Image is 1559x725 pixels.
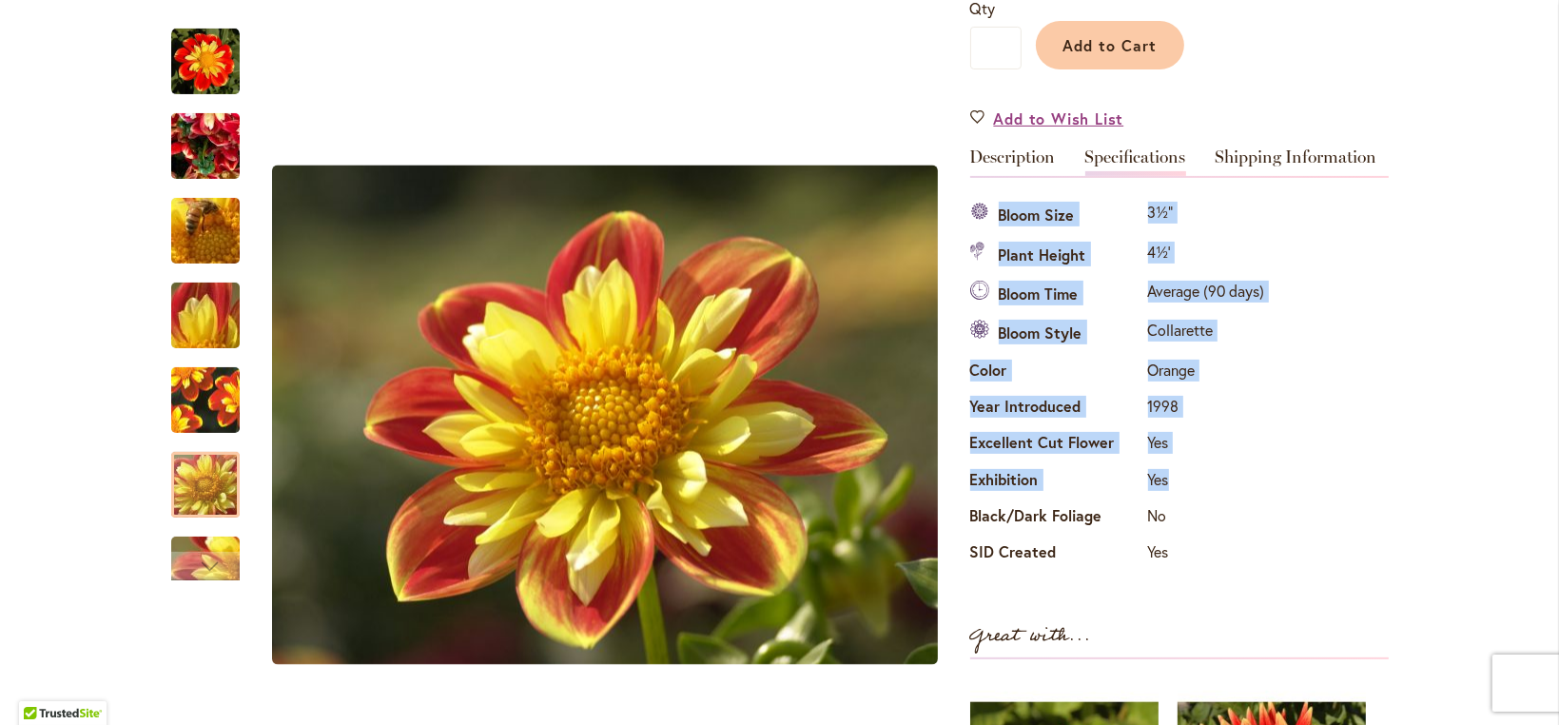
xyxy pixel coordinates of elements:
th: Bloom Time [970,276,1143,315]
th: Excellent Cut Flower [970,427,1143,463]
div: POOH [171,94,259,179]
th: Bloom Size [970,197,1143,236]
img: POOH [137,95,274,198]
div: POOH [171,179,259,264]
img: POOH [137,265,274,367]
a: Description [970,148,1056,176]
span: Add to Cart [1062,35,1157,55]
strong: Great with... [970,620,1092,652]
td: Yes [1143,463,1270,500]
th: Plant Height [970,236,1143,275]
span: Add to Wish List [994,108,1124,129]
a: Specifications [1085,148,1186,176]
button: Add to Cart [1036,21,1184,69]
a: Shipping Information [1216,148,1377,176]
td: 1998 [1143,391,1270,427]
td: 4½' [1143,236,1270,275]
img: POOH [171,28,240,96]
img: POOH [272,166,938,665]
div: POOH [171,433,259,518]
div: POOH [171,348,259,433]
td: No [1143,500,1270,537]
img: POOH [137,180,274,283]
a: Add to Wish List [970,108,1124,129]
td: Average (90 days) [1143,276,1270,315]
th: SID Created [970,537,1143,573]
td: Orange [1143,354,1270,390]
div: POOH [171,10,259,94]
td: 3½" [1143,197,1270,236]
td: Collarette [1143,315,1270,354]
div: POOH [171,518,240,602]
th: Exhibition [970,463,1143,500]
th: Bloom Style [970,315,1143,354]
div: Detailed Product Info [970,148,1389,573]
td: Yes [1143,427,1270,463]
div: POOH [171,264,259,348]
td: Yes [1143,537,1270,573]
iframe: Launch Accessibility Center [14,657,68,711]
th: Color [970,354,1143,390]
div: Next [171,552,240,580]
img: POOH [137,337,274,463]
th: Black/Dark Foliage [970,500,1143,537]
th: Year Introduced [970,391,1143,427]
